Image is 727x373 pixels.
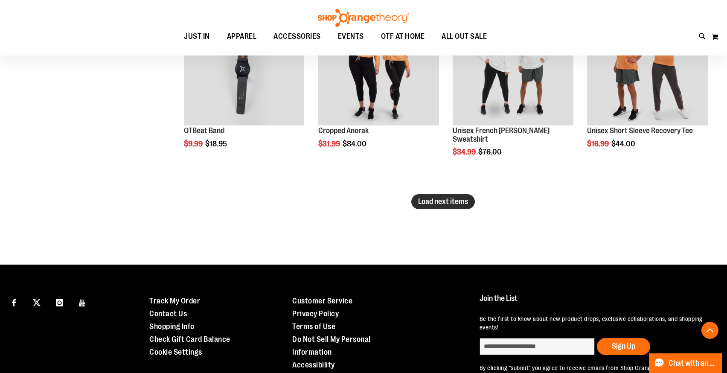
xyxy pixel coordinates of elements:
input: enter email [480,338,595,355]
img: OTBeat Band [184,5,305,125]
span: Load next items [418,197,468,206]
span: OTF AT HOME [381,27,425,46]
a: Track My Order [149,297,200,305]
span: $9.99 [184,140,204,148]
a: Unisex French Terry Crewneck Sweatshirt primary imageSALE [453,5,573,127]
span: $16.99 [587,140,610,148]
button: Load next items [411,194,475,209]
span: EVENTS [338,27,364,46]
a: Unisex Short Sleeve Recovery Tee primary imageSALE [587,5,708,127]
a: Unisex French [PERSON_NAME] Sweatshirt [453,126,550,143]
a: Visit our Facebook page [6,294,21,309]
span: JUST IN [184,27,210,46]
p: Be the first to know about new product drops, exclusive collaborations, and shopping events! [480,315,709,332]
a: Check Gift Card Balance [149,335,230,344]
img: Shop Orangetheory [317,9,410,27]
h4: Join the List [480,294,709,310]
span: $44.00 [611,140,637,148]
span: Sign Up [612,342,635,350]
div: product [180,0,309,169]
a: Visit our Instagram page [52,294,67,309]
img: Unisex Short Sleeve Recovery Tee primary image [587,5,708,125]
a: Shopping Info [149,322,195,331]
img: Cropped Anorak primary image [318,5,439,125]
span: ALL OUT SALE [442,27,487,46]
span: $84.00 [343,140,368,148]
span: $76.00 [478,148,503,156]
a: Customer Service [292,297,352,305]
img: Unisex French Terry Crewneck Sweatshirt primary image [453,5,573,125]
a: Terms of Use [292,322,335,331]
span: $31.99 [318,140,341,148]
button: Sign Up [597,338,650,355]
a: Contact Us [149,309,187,318]
a: Visit our X page [29,294,44,309]
a: Do Not Sell My Personal Information [292,335,371,356]
a: OTBeat Band [184,126,224,135]
button: Back To Top [701,322,718,339]
img: Twitter [33,299,41,306]
span: ACCESSORIES [273,27,321,46]
div: product [448,0,578,178]
div: product [314,0,443,169]
a: Accessibility [292,361,335,369]
a: Cropped Anorak primary imageSALE [318,5,439,127]
a: OTBeat BandSALE [184,5,305,127]
span: APPAREL [227,27,257,46]
span: Chat with an Expert [669,359,717,367]
span: $18.95 [205,140,228,148]
div: product [583,0,712,169]
a: Unisex Short Sleeve Recovery Tee [587,126,693,135]
a: Cookie Settings [149,348,202,356]
a: Visit our Youtube page [75,294,90,309]
a: Privacy Policy [292,309,339,318]
span: $34.99 [453,148,477,156]
button: Chat with an Expert [649,353,722,373]
a: Cropped Anorak [318,126,369,135]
